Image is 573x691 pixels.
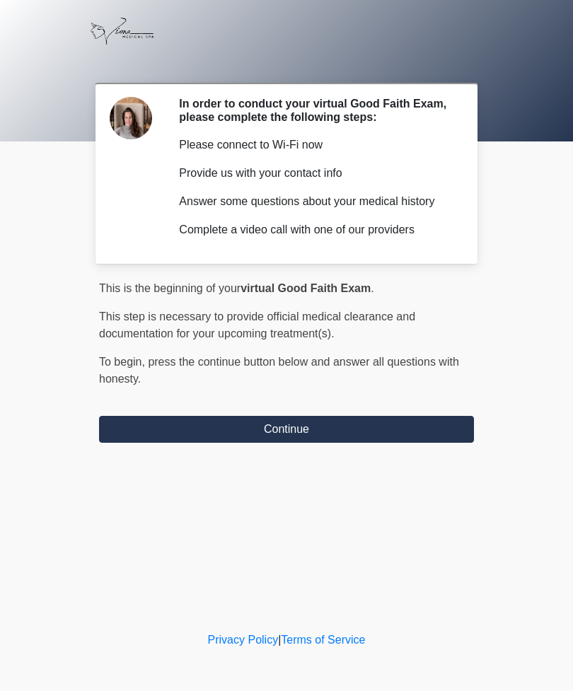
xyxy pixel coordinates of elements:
[278,634,281,646] a: |
[371,282,374,294] span: .
[99,356,459,385] span: press the continue button below and answer all questions with honesty.
[179,97,453,124] h2: In order to conduct your virtual Good Faith Exam, please complete the following steps:
[110,97,152,139] img: Agent Avatar
[85,11,159,52] img: Viona Medical Spa Logo
[281,634,365,646] a: Terms of Service
[179,221,453,238] p: Complete a video call with one of our providers
[99,282,241,294] span: This is the beginning of your
[99,310,415,339] span: This step is necessary to provide official medical clearance and documentation for your upcoming ...
[99,356,148,368] span: To begin,
[179,165,453,182] p: Provide us with your contact info
[99,416,474,443] button: Continue
[241,282,371,294] strong: virtual Good Faith Exam
[179,193,453,210] p: Answer some questions about your medical history
[88,51,485,77] h1: ‎ ‎
[179,137,453,153] p: Please connect to Wi-Fi now
[208,634,279,646] a: Privacy Policy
